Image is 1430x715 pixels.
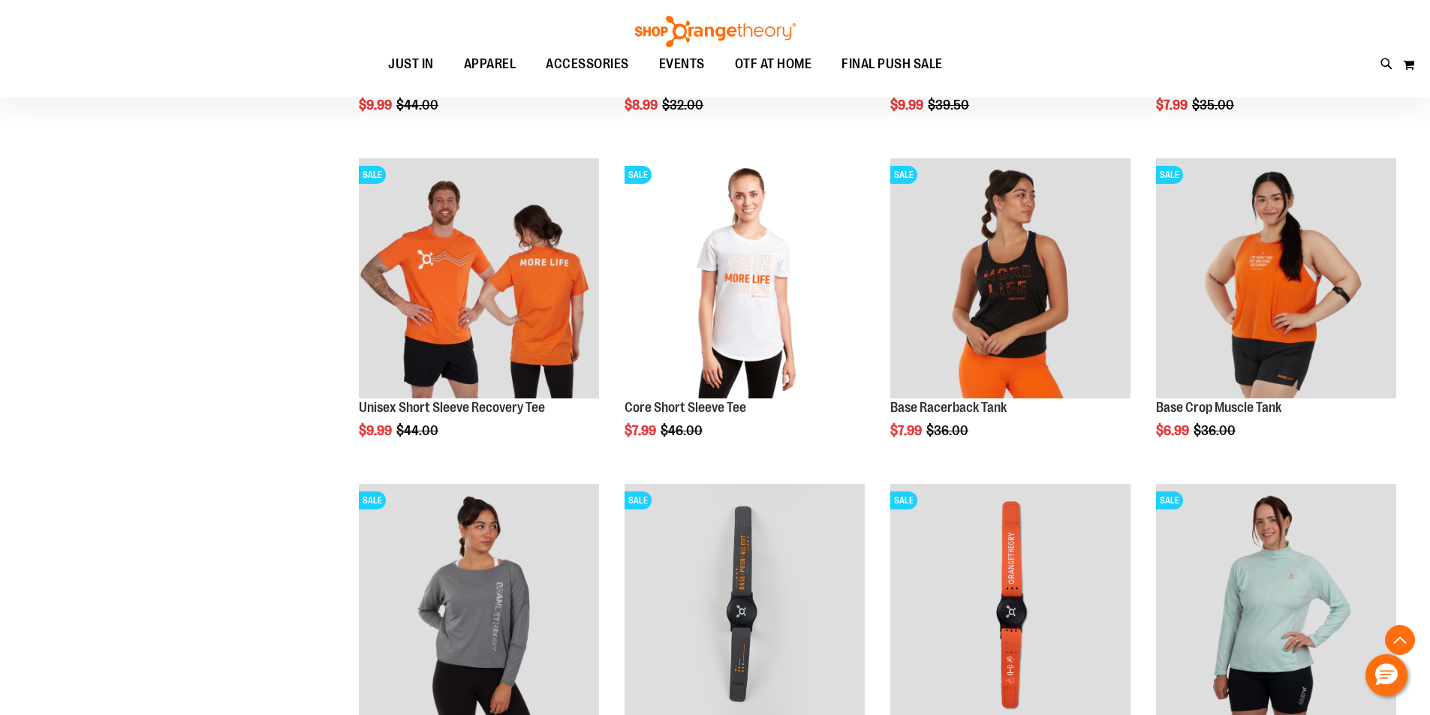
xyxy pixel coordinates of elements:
span: $8.99 [625,98,660,113]
span: JUST IN [388,47,434,81]
span: SALE [1156,166,1183,184]
span: SALE [890,166,917,184]
span: ACCESSORIES [546,47,629,81]
span: $7.99 [1156,98,1190,113]
span: $36.00 [926,423,971,438]
button: Hello, have a question? Let’s chat. [1365,654,1407,696]
div: product [883,151,1138,476]
span: SALE [625,491,652,509]
span: $32.00 [662,98,706,113]
a: APPAREL [449,47,531,82]
div: product [1149,151,1404,476]
button: Back To Top [1385,625,1415,655]
span: $39.50 [928,98,971,113]
span: $35.00 [1192,98,1236,113]
span: $9.99 [359,423,394,438]
a: Unisex Short Sleeve Recovery Tee [359,400,545,415]
a: ACCESSORIES [531,47,644,82]
span: $6.99 [1156,423,1191,438]
a: Product image for Base Crop Muscle TankSALE [1156,158,1396,401]
span: $44.00 [396,98,441,113]
img: Product image for Base Racerback Tank [890,158,1130,398]
a: Base Crop Muscle Tank [1156,400,1281,415]
a: FINAL PUSH SALE [826,47,958,81]
span: SALE [890,491,917,509]
span: FINAL PUSH SALE [841,47,943,81]
span: $7.99 [890,423,924,438]
span: SALE [359,491,386,509]
span: SALE [625,166,652,184]
img: Product image for Base Crop Muscle Tank [1156,158,1396,398]
a: Core Short Sleeve Tee [625,400,746,415]
span: SALE [359,166,386,184]
span: EVENTS [659,47,705,81]
span: $44.00 [396,423,441,438]
a: Product image for Base Racerback TankSALE [890,158,1130,401]
a: JUST IN [373,47,449,82]
div: product [617,151,872,476]
span: $36.00 [1194,423,1238,438]
span: $7.99 [625,423,658,438]
span: OTF AT HOME [735,47,812,81]
img: Shop Orangetheory [633,16,798,47]
span: $9.99 [890,98,926,113]
span: $9.99 [359,98,394,113]
a: OTF AT HOME [720,47,827,82]
img: Product image for Unisex Short Sleeve Recovery Tee [359,158,599,398]
div: product [351,151,607,476]
a: Product image for Core Short Sleeve TeeSALE [625,158,865,401]
a: EVENTS [644,47,720,82]
span: $46.00 [661,423,705,438]
span: APPAREL [464,47,516,81]
span: SALE [1156,491,1183,509]
a: Base Racerback Tank [890,400,1007,415]
a: Product image for Unisex Short Sleeve Recovery TeeSALE [359,158,599,401]
img: Product image for Core Short Sleeve Tee [625,158,865,398]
